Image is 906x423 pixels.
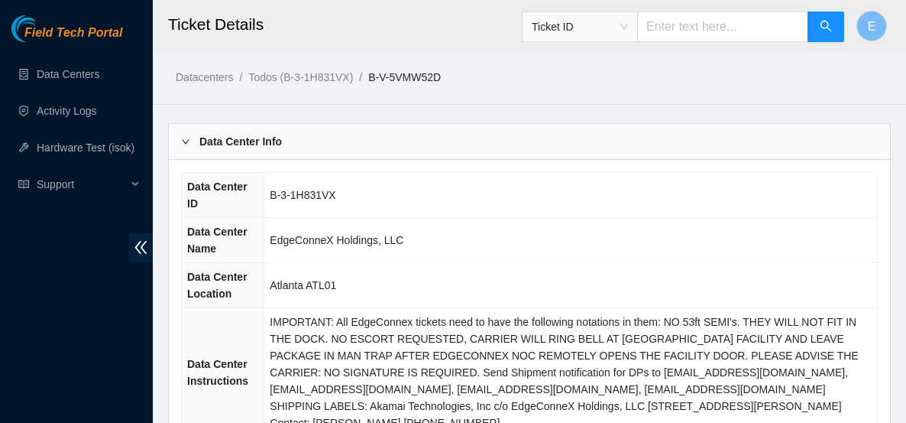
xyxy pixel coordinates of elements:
a: Data Centers [37,68,99,80]
img: Akamai Technologies [11,15,77,42]
span: E [868,17,876,36]
span: double-left [129,233,153,262]
b: Data Center Info [199,133,282,150]
span: read [18,179,29,190]
span: B-3-1H831VX [270,189,335,201]
span: right [181,137,190,146]
input: Enter text here... [637,11,808,42]
span: Support [37,169,127,200]
span: Field Tech Portal [24,26,122,41]
a: Activity Logs [37,105,97,117]
span: Data Center Instructions [187,358,248,387]
button: search [807,11,844,42]
a: Todos (B-3-1H831VX) [248,71,353,83]
span: Atlanta ATL01 [270,279,336,291]
span: / [359,71,362,83]
a: B-V-5VMW52D [368,71,441,83]
button: E [856,11,887,41]
span: Ticket ID [532,15,628,38]
div: Data Center Info [169,124,890,159]
a: Hardware Test (isok) [37,142,134,154]
span: EdgeConneX Holdings, LLC [270,234,403,246]
span: Data Center Location [187,271,248,300]
span: search [820,20,832,34]
span: / [239,71,242,83]
span: Data Center ID [187,181,248,210]
span: Data Center Name [187,226,248,255]
a: Akamai TechnologiesField Tech Portal [11,28,122,47]
a: Datacenters [176,71,233,83]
